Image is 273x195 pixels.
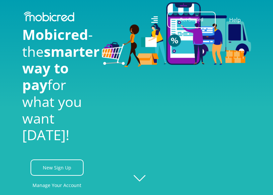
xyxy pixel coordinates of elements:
a: Help [229,16,241,24]
button: Get Started [167,12,216,28]
img: Mobicred [24,12,74,22]
span: smarter way to pay [22,42,100,94]
a: Manage Your Account [33,178,81,193]
a: New Sign Up [31,159,84,176]
h1: - the for what you want [DATE]! [22,26,92,144]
